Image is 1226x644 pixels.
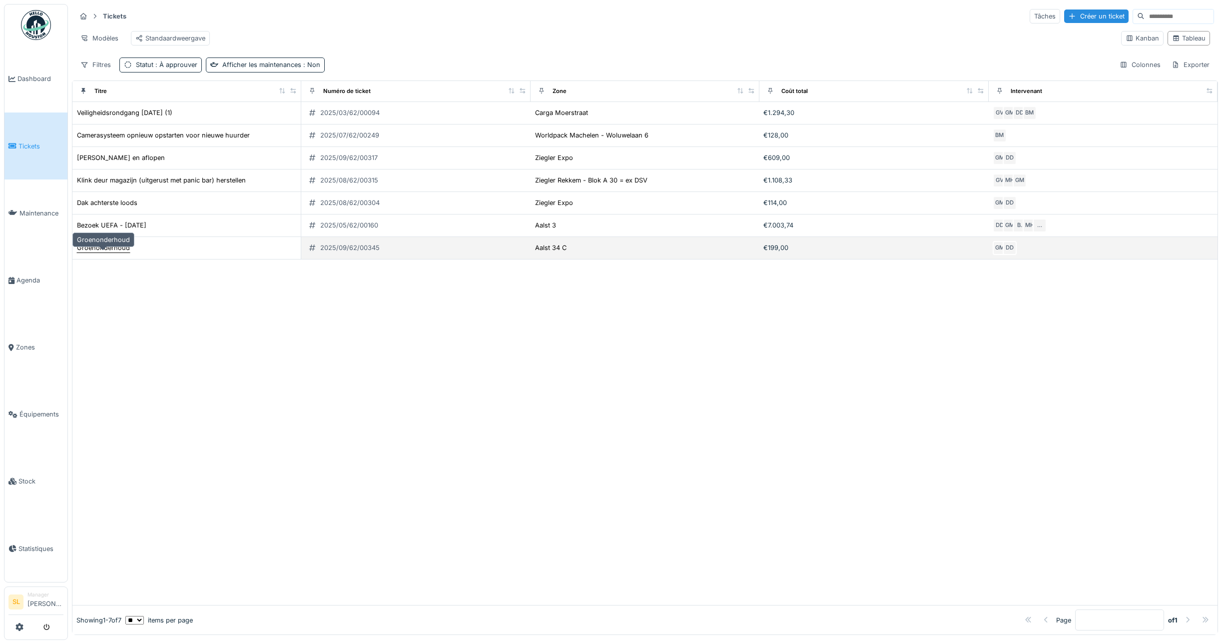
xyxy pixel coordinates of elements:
span: Équipements [19,409,63,419]
div: Carga Moerstraat [535,108,588,117]
img: Badge_color-CXgf-gQk.svg [21,10,51,40]
span: Stock [18,476,63,486]
div: Camerasysteem opnieuw opstarten voor nieuwe huurder [77,130,250,140]
span: Zones [16,342,63,352]
div: Showing 1 - 7 of 7 [76,615,121,625]
div: €609,00 [763,153,984,162]
a: Statistiques [4,515,67,582]
div: Filtres [76,57,115,72]
div: Tableau [1172,33,1206,43]
div: B. [1013,218,1027,232]
div: DD [1003,151,1017,165]
div: GM [993,151,1007,165]
div: … [1033,218,1047,232]
div: 2025/09/62/00317 [320,153,378,162]
li: [PERSON_NAME] [27,591,63,612]
div: BM [1023,106,1037,120]
span: : À approuver [153,61,197,68]
div: DD [993,218,1007,232]
div: Groenonderhoud [72,232,134,247]
div: GM [993,196,1007,210]
a: Maintenance [4,179,67,246]
span: Maintenance [19,208,63,218]
div: Statut [136,60,197,69]
div: 2025/03/62/00094 [320,108,380,117]
div: Aalst 34 C [535,243,567,252]
div: Bezoek UEFA - [DATE] [77,220,146,230]
div: Afficher les maintenances [222,60,320,69]
div: Intervenant [1011,87,1042,95]
span: : Non [301,61,320,68]
div: GM [993,241,1007,255]
div: Veiligheidsrondgang [DATE] (1) [77,108,172,117]
div: Zone [553,87,567,95]
span: Tickets [18,141,63,151]
div: items per page [125,615,193,625]
div: 2025/07/62/00249 [320,130,379,140]
a: Tickets [4,112,67,179]
div: Ziegler Expo [535,153,573,162]
a: Zones [4,314,67,381]
a: Agenda [4,246,67,313]
div: GM [1003,218,1017,232]
div: Colonnes [1115,57,1165,72]
a: Stock [4,448,67,515]
span: Dashboard [17,74,63,83]
div: GV [993,173,1007,187]
li: SL [8,594,23,609]
div: Modèles [76,31,123,45]
div: Klink deur magazijn (uitgerust met panic bar) herstellen [77,175,246,185]
div: GM [1013,173,1027,187]
a: Équipements [4,381,67,448]
div: 2025/08/62/00315 [320,175,378,185]
span: Statistiques [18,544,63,553]
strong: of 1 [1168,615,1178,625]
div: Titre [94,87,107,95]
div: DD [1003,196,1017,210]
div: €128,00 [763,130,984,140]
div: 2025/05/62/00160 [320,220,378,230]
a: Dashboard [4,45,67,112]
div: DD [1003,241,1017,255]
div: Numéro de ticket [323,87,371,95]
div: Exporter [1167,57,1214,72]
div: Kanban [1126,33,1159,43]
div: MH [1023,218,1037,232]
div: €1.294,30 [763,108,984,117]
strong: Tickets [99,11,130,21]
div: €1.108,33 [763,175,984,185]
div: [PERSON_NAME] en aflopen [77,153,165,162]
div: DD [1013,106,1027,120]
div: Dak achterste loods [77,198,137,207]
div: MH [1003,173,1017,187]
div: GM [1003,106,1017,120]
div: Page [1056,615,1071,625]
div: Aalst 3 [535,220,556,230]
div: Manager [27,591,63,598]
div: Tâches [1030,9,1060,23]
div: Ziegler Expo [535,198,573,207]
div: GV [993,106,1007,120]
div: €114,00 [763,198,984,207]
div: Worldpack Machelen - Woluwelaan 6 [535,130,648,140]
div: €7.003,74 [763,220,984,230]
div: BM [993,128,1007,142]
div: €199,00 [763,243,984,252]
div: Ziegler Rekkem - Blok A 30 = ex DSV [535,175,647,185]
div: Créer un ticket [1064,9,1129,23]
div: Standaardweergave [135,33,205,43]
a: SL Manager[PERSON_NAME] [8,591,63,615]
span: Agenda [16,275,63,285]
div: 2025/09/62/00345 [320,243,380,252]
div: Coût total [781,87,808,95]
div: 2025/08/62/00304 [320,198,380,207]
div: Groenonderhoud [77,243,130,252]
